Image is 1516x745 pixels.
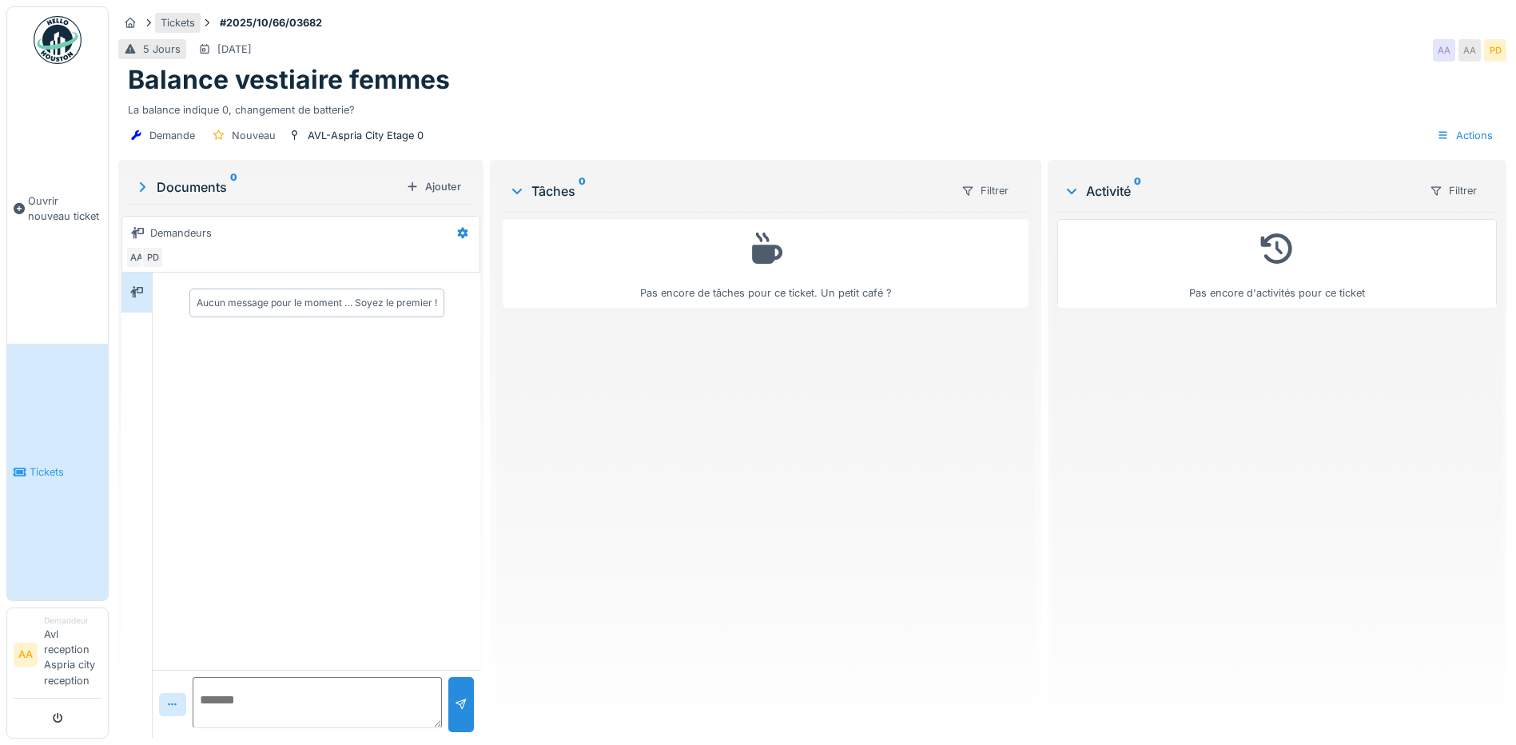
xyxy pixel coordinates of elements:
[509,181,948,201] div: Tâches
[34,16,82,64] img: Badge_color-CXgf-gQk.svg
[44,615,101,627] div: Demandeur
[1458,39,1481,62] div: AA
[161,15,195,30] div: Tickets
[1433,39,1455,62] div: AA
[28,193,101,224] span: Ouvrir nouveau ticket
[143,42,181,57] div: 5 Jours
[125,246,148,269] div: AA
[14,615,101,699] a: AA DemandeurAvl reception Aspria city reception
[149,128,195,143] div: Demande
[7,73,108,344] a: Ouvrir nouveau ticket
[1134,181,1141,201] sup: 0
[217,42,252,57] div: [DATE]
[197,296,437,310] div: Aucun message pour le moment … Soyez le premier !
[128,96,1497,118] div: La balance indique 0, changement de batterie?
[7,344,108,600] a: Tickets
[134,177,400,197] div: Documents
[513,226,1018,301] div: Pas encore de tâches pour ce ticket. Un petit café ?
[30,464,101,480] span: Tickets
[1430,124,1500,147] div: Actions
[213,15,328,30] strong: #2025/10/66/03682
[308,128,424,143] div: AVL-Aspria City Etage 0
[150,225,212,241] div: Demandeurs
[230,177,237,197] sup: 0
[141,246,164,269] div: PD
[579,181,586,201] sup: 0
[14,643,38,667] li: AA
[400,176,468,197] div: Ajouter
[44,615,101,695] li: Avl reception Aspria city reception
[1422,179,1484,202] div: Filtrer
[232,128,276,143] div: Nouveau
[128,65,450,95] h1: Balance vestiaire femmes
[1068,226,1486,301] div: Pas encore d'activités pour ce ticket
[1484,39,1506,62] div: PD
[1064,181,1416,201] div: Activité
[954,179,1016,202] div: Filtrer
